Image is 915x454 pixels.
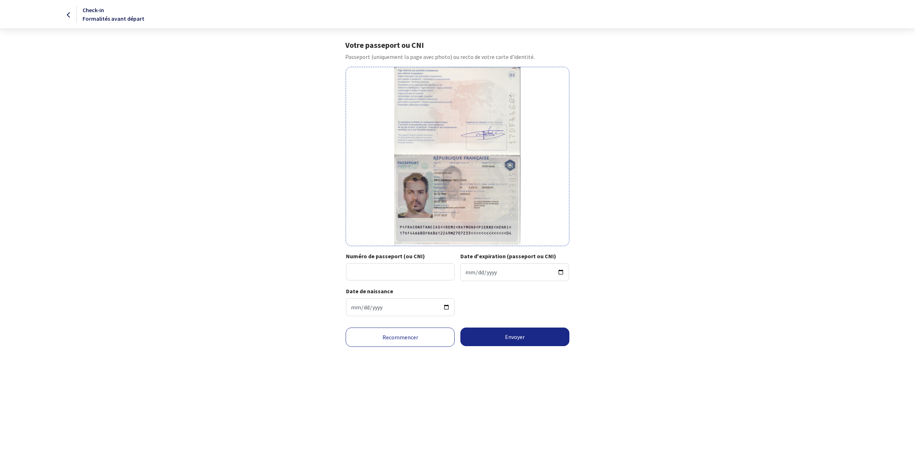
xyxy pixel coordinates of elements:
[394,67,521,246] img: constancias-remi.JPG
[346,253,425,260] strong: Numéro de passeport (ou CNI)
[345,53,569,61] p: Passeport (uniquement la page avec photo) ou recto de votre carte d’identité.
[345,40,569,50] h1: Votre passeport ou CNI
[460,253,556,260] strong: Date d'expiration (passeport ou CNI)
[460,328,569,346] button: Envoyer
[83,6,144,22] span: Check-in Formalités avant départ
[346,288,393,295] strong: Date de naissance
[346,328,455,347] a: Recommencer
